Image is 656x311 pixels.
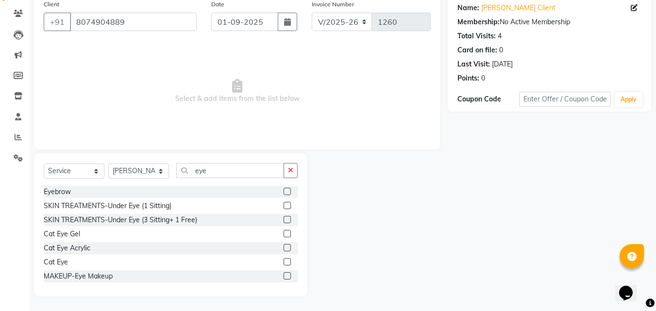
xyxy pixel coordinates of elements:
[457,3,479,13] div: Name:
[499,45,503,55] div: 0
[615,272,646,301] iframe: chat widget
[70,13,197,31] input: Search by Name/Mobile/Email/Code
[457,94,519,104] div: Coupon Code
[44,215,197,225] div: SKIN TREATMENTS-Under Eye (3 Sitting+ 1 Free)
[457,45,497,55] div: Card on file:
[44,229,80,239] div: Cat Eye Gel
[44,187,71,197] div: Eyebrow
[44,13,71,31] button: +91
[176,163,284,178] input: Search or Scan
[492,59,513,69] div: [DATE]
[457,59,490,69] div: Last Visit:
[457,17,641,27] div: No Active Membership
[44,271,113,281] div: MAKEUP-Eye Makeup
[481,73,485,83] div: 0
[44,257,68,267] div: Cat Eye
[481,3,555,13] a: [PERSON_NAME] Client
[44,243,90,253] div: Cat Eye Acrylic
[44,43,431,140] span: Select & add items from the list below
[457,73,479,83] div: Points:
[615,92,642,107] button: Apply
[498,31,502,41] div: 4
[457,17,500,27] div: Membership:
[457,31,496,41] div: Total Visits:
[519,92,611,107] input: Enter Offer / Coupon Code
[44,201,171,211] div: SKIN TREATMENTS-Under Eye (1 Sitting)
